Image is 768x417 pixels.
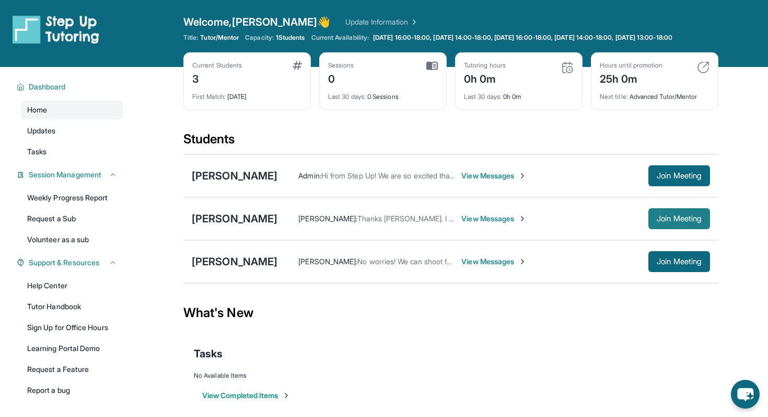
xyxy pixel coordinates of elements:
[357,214,704,223] span: Thanks [PERSON_NAME]. I am ok with the original date and time. I'll try to reschedule the other s...
[29,257,99,268] span: Support & Resources
[464,70,506,86] div: 0h 0m
[13,15,99,44] img: logo
[192,70,242,86] div: 3
[311,33,369,42] span: Current Availability:
[328,86,438,101] div: 0 Sessions
[298,257,357,266] span: [PERSON_NAME] :
[298,214,357,223] span: [PERSON_NAME] :
[192,211,277,226] div: [PERSON_NAME]
[21,100,123,119] a: Home
[293,61,302,70] img: card
[183,290,718,336] div: What's New
[298,171,321,180] span: Admin :
[373,33,672,42] span: [DATE] 16:00-18:00, [DATE] 14:00-18:00, [DATE] 16:00-18:00, [DATE] 14:00-18:00, [DATE] 13:00-18:00
[518,257,527,266] img: Chevron-Right
[21,209,123,228] a: Request a Sub
[600,61,662,70] div: Hours until promotion
[657,258,702,265] span: Join Meeting
[202,390,290,401] button: View Completed Items
[245,33,274,42] span: Capacity:
[657,173,702,179] span: Join Meeting
[328,70,354,86] div: 0
[25,170,117,180] button: Session Management
[21,276,123,295] a: Help Center
[192,254,277,269] div: [PERSON_NAME]
[426,61,438,71] img: card
[192,61,242,70] div: Current Students
[21,339,123,358] a: Learning Portal Demo
[27,126,56,136] span: Updates
[357,257,730,266] span: No worries! We can shoot for 4:00pm. Is the first session an assessment? How does your [DATE] sch...
[648,208,710,229] button: Join Meeting
[600,70,662,86] div: 25h 0m
[21,121,123,140] a: Updates
[21,318,123,337] a: Sign Up for Office Hours
[183,33,198,42] span: Title:
[461,256,527,267] span: View Messages
[648,165,710,186] button: Join Meeting
[194,346,223,361] span: Tasks
[518,215,527,223] img: Chevron-Right
[21,142,123,161] a: Tasks
[461,171,527,181] span: View Messages
[21,381,123,400] a: Report a bug
[27,105,47,115] span: Home
[648,251,710,272] button: Join Meeting
[328,61,354,70] div: Sessions
[461,213,527,224] span: View Messages
[561,61,574,74] img: card
[25,257,117,268] button: Support & Resources
[731,380,760,409] button: chat-button
[21,360,123,379] a: Request a Feature
[21,188,123,207] a: Weekly Progress Report
[27,146,46,157] span: Tasks
[600,86,709,101] div: Advanced Tutor/Mentor
[600,93,628,100] span: Next title :
[183,15,331,29] span: Welcome, [PERSON_NAME] 👋
[21,297,123,316] a: Tutor Handbook
[697,61,709,74] img: card
[194,371,708,380] div: No Available Items
[276,33,305,42] span: 1 Students
[464,61,506,70] div: Tutoring hours
[29,170,101,180] span: Session Management
[183,131,718,154] div: Students
[371,33,674,42] a: [DATE] 16:00-18:00, [DATE] 14:00-18:00, [DATE] 16:00-18:00, [DATE] 14:00-18:00, [DATE] 13:00-18:00
[200,33,239,42] span: Tutor/Mentor
[657,216,702,222] span: Join Meeting
[192,168,277,183] div: [PERSON_NAME]
[464,86,574,101] div: 0h 0m
[328,93,366,100] span: Last 30 days :
[192,86,302,101] div: [DATE]
[25,82,117,92] button: Dashboard
[345,17,418,27] a: Update Information
[21,230,123,249] a: Volunteer as a sub
[29,82,66,92] span: Dashboard
[464,93,502,100] span: Last 30 days :
[518,172,527,180] img: Chevron-Right
[408,17,418,27] img: Chevron Right
[192,93,226,100] span: First Match :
